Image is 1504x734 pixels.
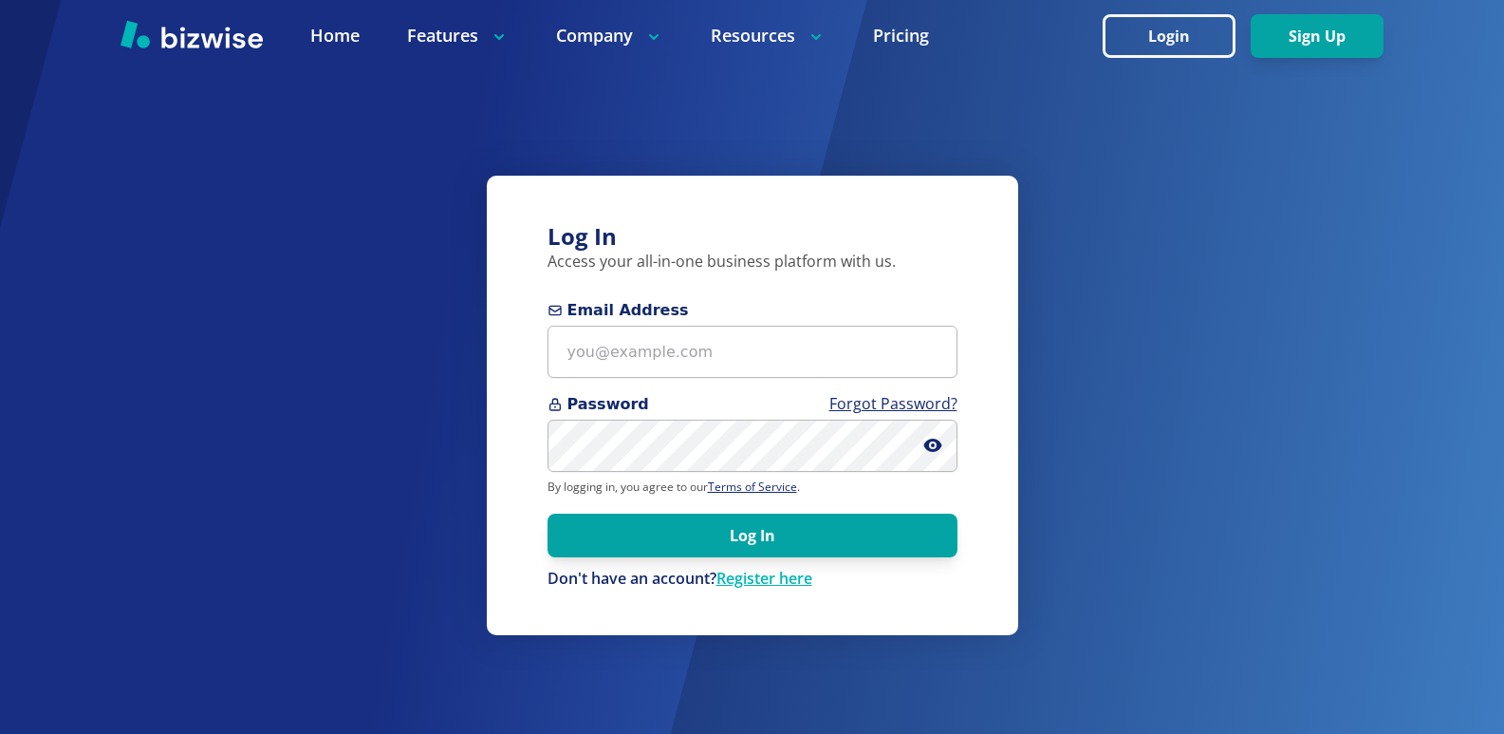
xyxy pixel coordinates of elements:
[548,221,957,253] h3: Log In
[548,326,957,378] input: you@example.com
[711,24,826,47] p: Resources
[407,24,509,47] p: Features
[548,252,957,273] p: Access your all-in-one business platform with us.
[1251,14,1383,58] button: Sign Up
[310,24,360,47] a: Home
[716,568,812,589] a: Register here
[556,24,663,47] p: Company
[1251,28,1383,46] a: Sign Up
[548,299,957,322] span: Email Address
[829,393,957,414] a: Forgot Password?
[708,479,797,495] a: Terms of Service
[1103,28,1251,46] a: Login
[548,480,957,495] p: By logging in, you agree to our .
[548,393,957,416] span: Password
[121,20,263,48] img: Bizwise Logo
[1103,14,1235,58] button: Login
[548,569,957,590] div: Don't have an account?Register here
[548,569,957,590] p: Don't have an account?
[873,24,929,47] a: Pricing
[548,514,957,557] button: Log In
